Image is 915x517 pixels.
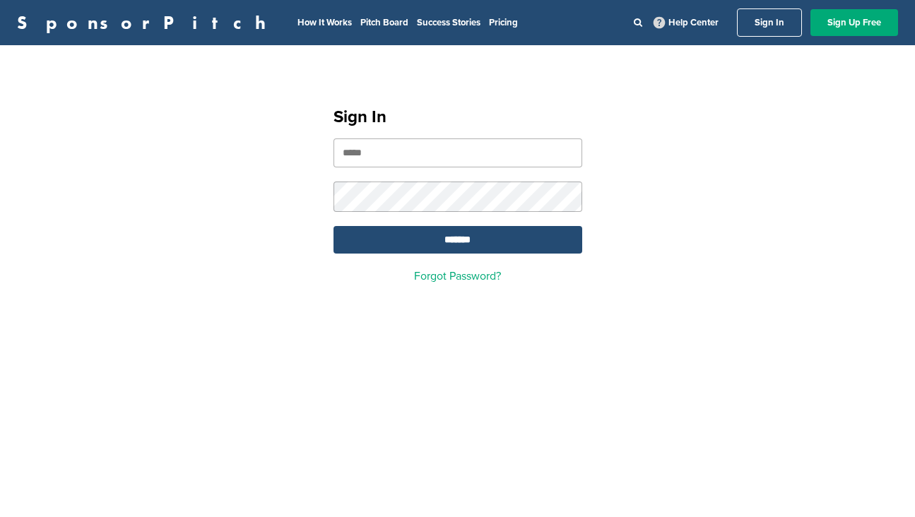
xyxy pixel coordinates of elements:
[737,8,802,37] a: Sign In
[360,17,408,28] a: Pitch Board
[414,269,501,283] a: Forgot Password?
[417,17,480,28] a: Success Stories
[651,14,721,31] a: Help Center
[333,105,582,130] h1: Sign In
[810,9,898,36] a: Sign Up Free
[489,17,518,28] a: Pricing
[17,13,275,32] a: SponsorPitch
[297,17,352,28] a: How It Works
